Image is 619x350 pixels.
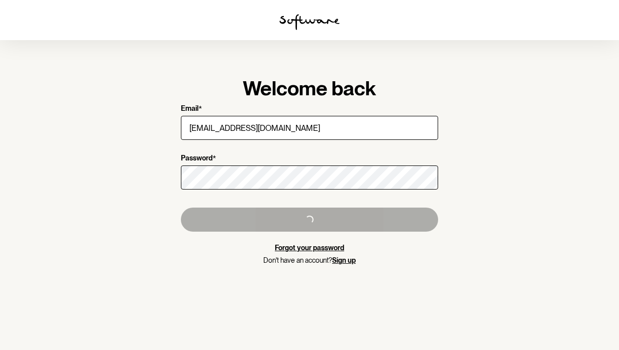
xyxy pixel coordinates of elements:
a: Forgot your password [275,244,344,252]
p: Don't have an account? [181,256,438,265]
p: Password [181,154,213,163]
img: software logo [279,14,340,30]
p: Email [181,104,198,114]
h1: Welcome back [181,76,438,100]
a: Sign up [332,256,356,264]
